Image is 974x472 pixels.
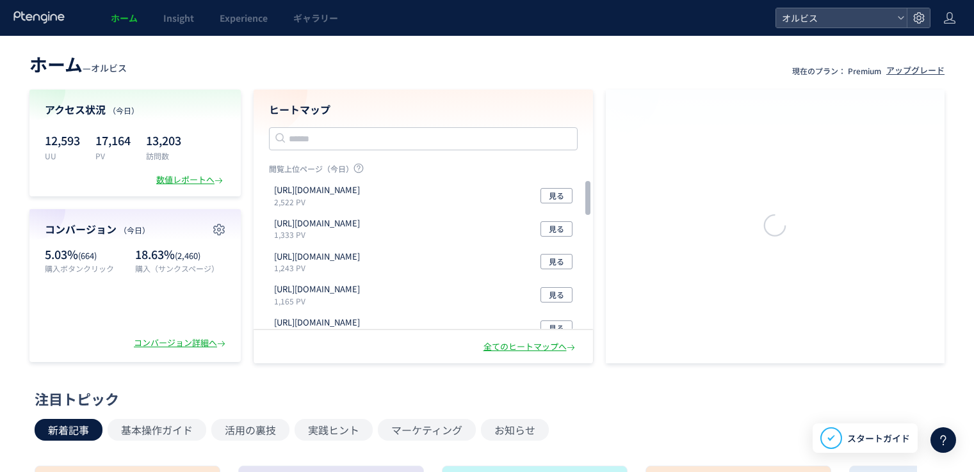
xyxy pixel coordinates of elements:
[45,102,225,117] h4: アクセス状況
[549,254,564,269] span: 見る
[95,150,131,161] p: PV
[175,249,200,262] span: (2,460)
[481,419,549,441] button: お知らせ
[847,432,910,445] span: スタートガイド
[274,196,365,207] p: 2,522 PV
[119,224,150,235] span: （今日）
[293,12,338,24] span: ギャラリー
[540,221,572,237] button: 見る
[45,263,129,274] p: 購入ボタンクリック
[295,419,373,441] button: 実践ヒント
[549,221,564,237] span: 見る
[274,251,360,263] p: https://pr.orbis.co.jp/cosmetics/u/100
[95,130,131,150] p: 17,164
[549,287,564,303] span: 見る
[274,217,360,230] p: https://sb-skincaretopics.discover-news.tokyo/ab/dot_kiji_48
[29,51,83,77] span: ホーム
[274,283,360,295] p: https://sb-skincaretopics.discover-news.tokyo/ab/dot_kiji_46
[269,163,578,179] p: 閲覧上位ページ（今日）
[540,254,572,269] button: 見る
[134,337,228,349] div: コンバージョン詳細へ
[274,295,365,306] p: 1,165 PV
[45,246,129,263] p: 5.03%
[220,12,268,24] span: Experience
[108,419,206,441] button: 基本操作ガイド
[540,320,572,336] button: 見る
[108,105,139,116] span: （今日）
[792,65,881,76] p: 現在のプラン： Premium
[35,419,102,441] button: 新着記事
[45,130,80,150] p: 12,593
[274,262,365,273] p: 1,243 PV
[549,320,564,336] span: 見る
[146,130,181,150] p: 13,203
[156,174,225,186] div: 数値レポートへ
[274,329,365,340] p: 1,069 PV
[78,249,97,262] span: (664)
[540,287,572,303] button: 見る
[135,263,225,274] p: 購入（サンクスページ）
[45,150,80,161] p: UU
[274,229,365,240] p: 1,333 PV
[163,12,194,24] span: Insight
[146,150,181,161] p: 訪問数
[483,341,578,353] div: 全てのヒートマップへ
[274,184,360,196] p: https://orbis.co.jp/order/thanks
[135,246,225,263] p: 18.63%
[274,317,360,329] p: https://pr.orbis.co.jp/cosmetics/clearful/331
[549,188,564,203] span: 見る
[45,222,225,237] h4: コンバージョン
[35,389,933,409] div: 注目トピック
[29,51,127,77] div: —
[111,12,138,24] span: ホーム
[886,65,945,77] div: アップグレード
[269,102,578,117] h4: ヒートマップ
[91,61,127,74] span: オルビス
[211,419,289,441] button: 活用の裏技
[378,419,476,441] button: マーケティング
[778,8,892,28] span: オルビス
[540,188,572,203] button: 見る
